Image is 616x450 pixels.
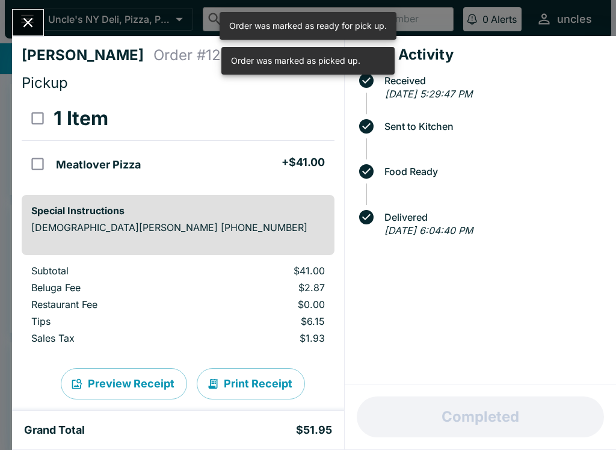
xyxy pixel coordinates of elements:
table: orders table [22,97,334,185]
h4: [PERSON_NAME] [22,46,153,64]
h5: $51.95 [296,423,332,437]
h5: + $41.00 [282,155,325,170]
div: Order was marked as picked up. [231,51,360,71]
button: Preview Receipt [61,368,187,399]
span: Delivered [378,212,606,223]
span: Sent to Kitchen [378,121,606,132]
p: $6.15 [209,315,325,327]
table: orders table [22,265,334,349]
p: $0.00 [209,298,325,310]
h4: Order Activity [354,46,606,64]
div: Order was marked as ready for pick up. [229,16,387,36]
p: Tips [31,315,190,327]
span: Food Ready [378,166,606,177]
p: Sales Tax [31,332,190,344]
p: Subtotal [31,265,190,277]
em: [DATE] 5:29:47 PM [385,88,472,100]
p: [DEMOGRAPHIC_DATA][PERSON_NAME] [PHONE_NUMBER] [31,221,325,233]
p: Restaurant Fee [31,298,190,310]
h5: Meatlover Pizza [56,158,141,172]
span: Pickup [22,74,68,91]
span: Received [378,75,606,86]
h6: Special Instructions [31,205,325,217]
button: Print Receipt [197,368,305,399]
h3: 1 Item [54,106,108,131]
p: Beluga Fee [31,282,190,294]
p: $1.93 [209,332,325,344]
button: Close [13,10,43,35]
em: [DATE] 6:04:40 PM [384,224,473,236]
p: $41.00 [209,265,325,277]
h5: Grand Total [24,423,85,437]
p: $2.87 [209,282,325,294]
h4: Order # 125877 [153,46,255,64]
